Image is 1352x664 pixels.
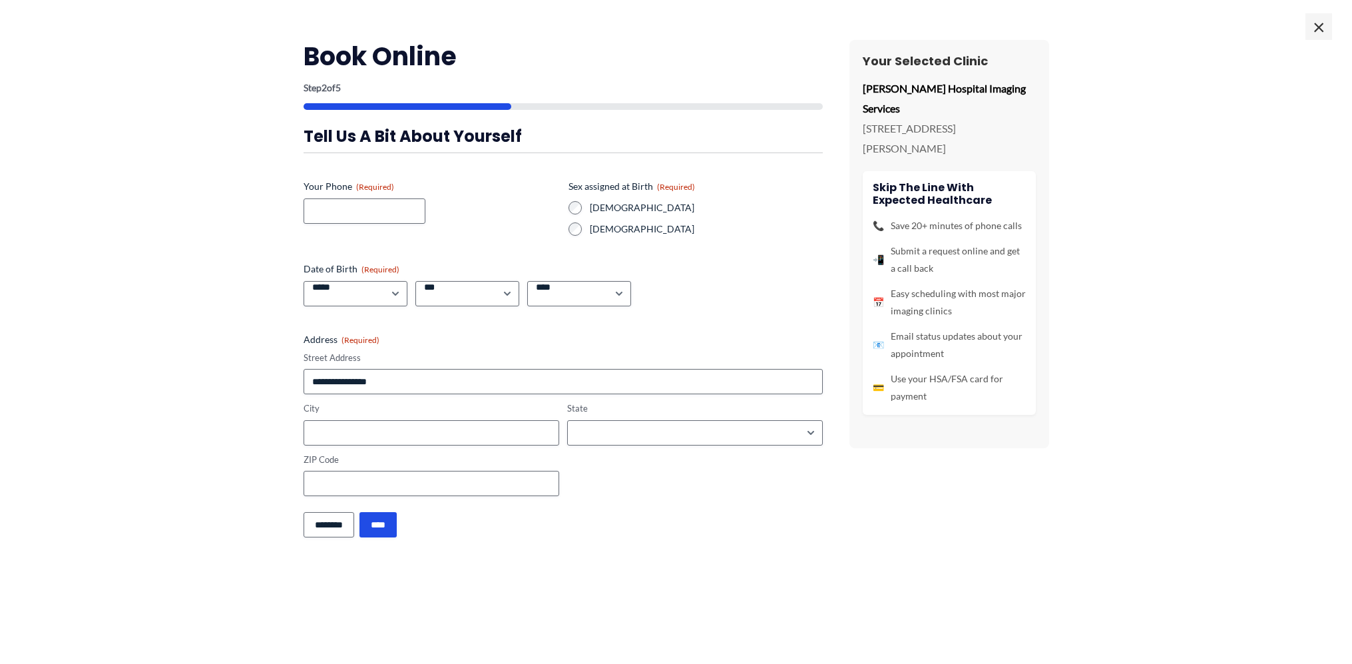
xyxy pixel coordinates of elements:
span: 📧 [873,336,884,354]
span: (Required) [361,264,399,274]
label: State [567,402,823,415]
label: City [304,402,559,415]
span: 📲 [873,251,884,268]
label: Street Address [304,352,823,364]
li: Easy scheduling with most major imaging clinics [873,285,1026,320]
p: Step of [304,83,823,93]
h2: Book Online [304,40,823,73]
legend: Date of Birth [304,262,399,276]
label: [DEMOGRAPHIC_DATA] [590,201,823,214]
span: 2 [322,82,327,93]
span: 5 [336,82,341,93]
span: 📞 [873,217,884,234]
legend: Address [304,333,379,346]
h3: Tell us a bit about yourself [304,126,823,147]
p: [STREET_ADDRESS][PERSON_NAME] [863,119,1036,158]
span: (Required) [657,182,695,192]
span: (Required) [341,335,379,345]
p: [PERSON_NAME] Hospital Imaging Services [863,79,1036,118]
h4: Skip the line with Expected Healthcare [873,181,1026,206]
span: 💳 [873,379,884,396]
li: Submit a request online and get a call back [873,242,1026,277]
h3: Your Selected Clinic [863,53,1036,69]
label: Your Phone [304,180,558,193]
span: 📅 [873,294,884,311]
li: Use your HSA/FSA card for payment [873,370,1026,405]
li: Save 20+ minutes of phone calls [873,217,1026,234]
span: (Required) [356,182,394,192]
label: ZIP Code [304,454,559,466]
li: Email status updates about your appointment [873,328,1026,362]
label: [DEMOGRAPHIC_DATA] [590,222,823,236]
legend: Sex assigned at Birth [568,180,695,193]
span: × [1305,13,1332,40]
